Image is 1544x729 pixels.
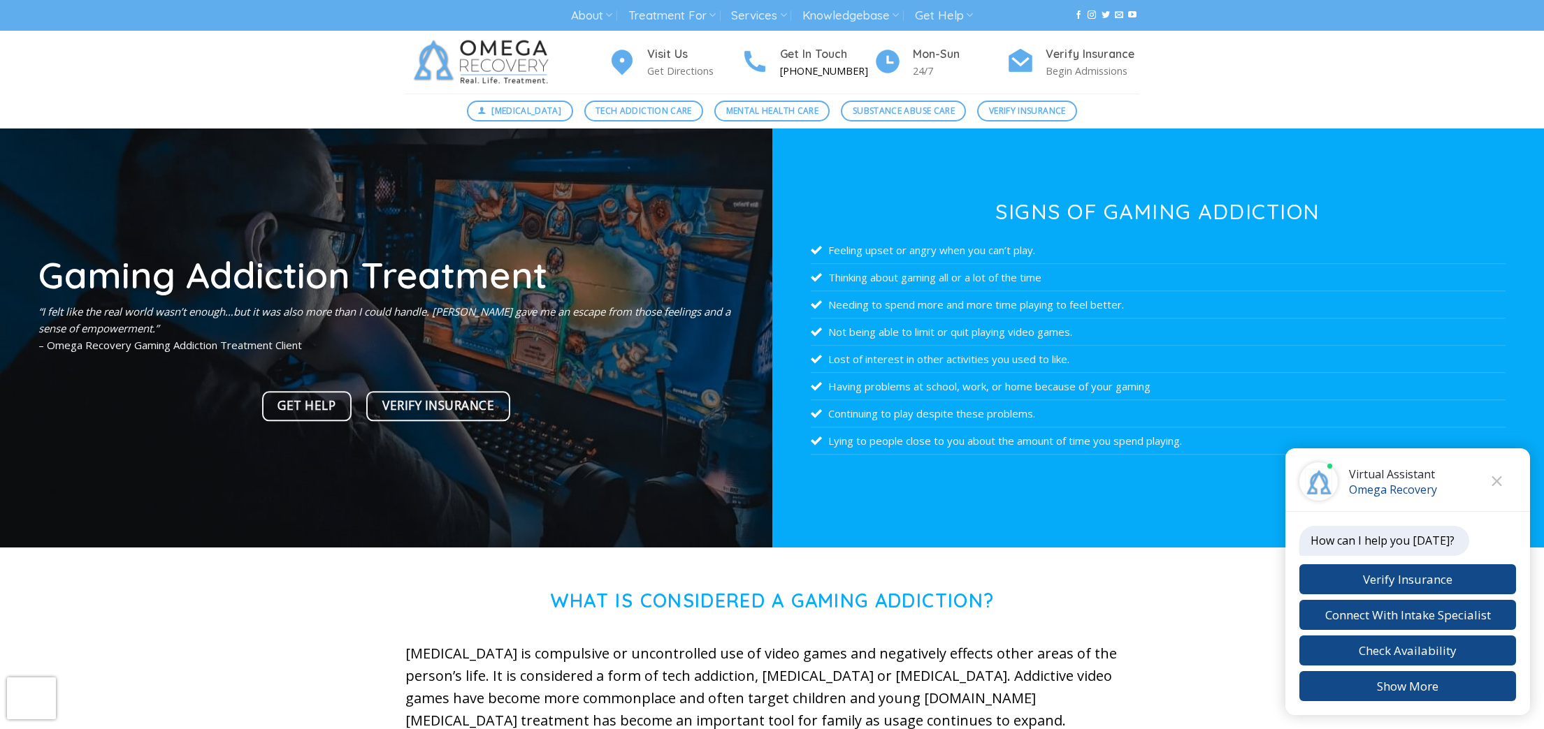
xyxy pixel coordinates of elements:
a: Follow on Facebook [1074,10,1083,20]
span: Get Help [277,396,336,415]
li: Needing to spend more and more time playing to feel better. [811,291,1506,318]
a: Knowledgebase [802,3,899,29]
a: Follow on Twitter [1102,10,1110,20]
li: Feeling upset or angry when you can’t play. [811,237,1506,264]
a: Follow on YouTube [1128,10,1137,20]
a: Substance Abuse Care [841,101,966,121]
span: [MEDICAL_DATA] [491,104,561,117]
h4: Visit Us [647,45,741,64]
p: 24/7 [913,63,1007,79]
a: Mental Health Care [714,101,830,121]
a: Verify Insurance Begin Admissions [1007,45,1139,80]
li: Not being able to limit or quit playing video games. [811,318,1506,346]
p: – Omega Recovery Gaming Addiction Treatment Client [38,303,733,353]
a: [MEDICAL_DATA] [467,101,573,121]
a: Tech Addiction Care [584,101,704,121]
p: [PHONE_NUMBER] [780,63,874,79]
p: Get Directions [647,63,741,79]
h4: Mon-Sun [913,45,1007,64]
a: Get Help [262,391,352,421]
li: Thinking about gaming all or a lot of the time [811,264,1506,291]
a: Treatment For [628,3,716,29]
a: About [571,3,612,29]
a: Services [731,3,786,29]
h4: Get In Touch [780,45,874,64]
a: Send us an email [1115,10,1123,20]
p: Begin Admissions [1046,63,1139,79]
a: Follow on Instagram [1088,10,1096,20]
img: Omega Recovery [405,31,563,94]
span: Mental Health Care [726,104,818,117]
li: Lying to people close to you about the amount of time you spend playing. [811,427,1506,455]
h1: What is Considered a Gaming Addiction? [405,589,1139,612]
a: Verify Insurance [366,391,510,421]
li: Lost of interest in other activities you used to like. [811,346,1506,373]
li: Having problems at school, work, or home because of your gaming [811,373,1506,400]
span: Substance Abuse Care [853,104,955,117]
a: Get In Touch [PHONE_NUMBER] [741,45,874,80]
span: Verify Insurance [382,396,494,415]
h4: Verify Insurance [1046,45,1139,64]
a: Get Help [915,3,973,29]
span: Tech Addiction Care [596,104,692,117]
li: Continuing to play despite these problems. [811,400,1506,427]
a: Visit Us Get Directions [608,45,741,80]
h1: Gaming Addiction Treatment [38,256,733,293]
h3: Signs of Gaming Addiction [811,201,1506,222]
em: “I felt like the real world wasn’t enough…but it was also more than I could handle. [PERSON_NAME]... [38,304,730,335]
span: Verify Insurance [989,104,1066,117]
a: Verify Insurance [977,101,1077,121]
